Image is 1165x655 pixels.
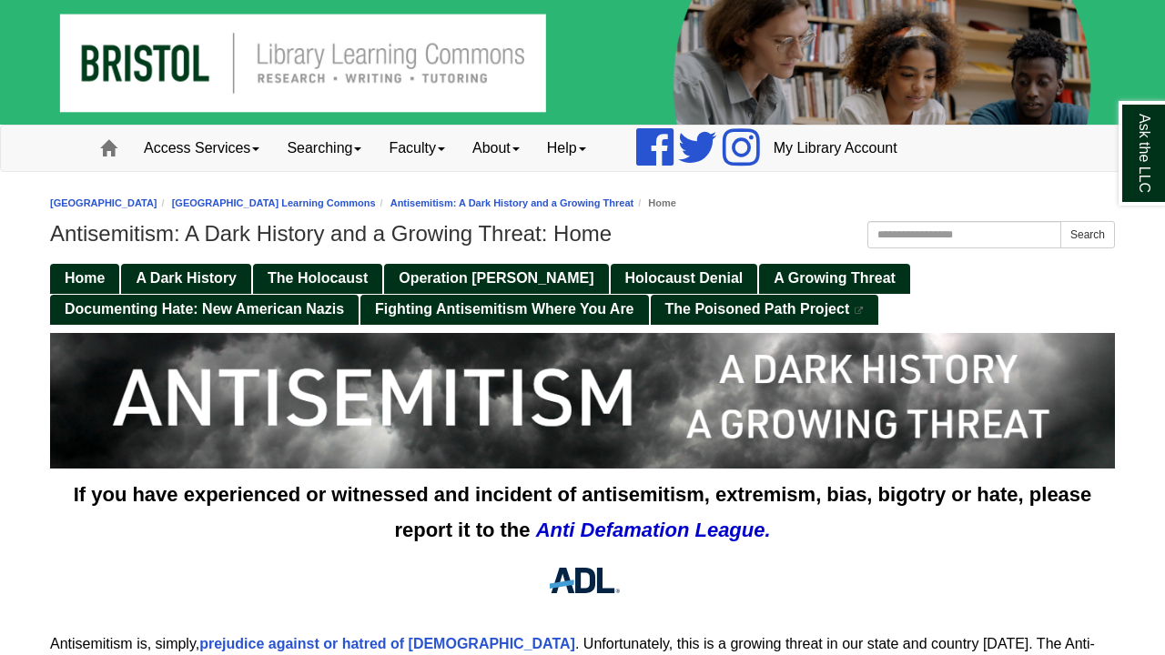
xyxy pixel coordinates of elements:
[360,295,648,325] a: Fighting Antisemitism Where You Are
[536,519,771,541] a: Anti Defamation League.
[694,519,770,541] strong: League.
[65,270,105,286] span: Home
[375,126,459,171] a: Faculty
[611,264,758,294] a: Holocaust Denial
[774,270,896,286] span: A Growing Threat
[50,295,359,325] a: Documenting Hate: New American Nazis
[65,301,344,317] span: Documenting Hate: New American Nazis
[665,301,850,317] span: The Poisoned Path Project
[136,270,237,286] span: A Dark History
[459,126,533,171] a: About
[625,270,744,286] span: Holocaust Denial
[399,270,593,286] span: Operation [PERSON_NAME]
[130,126,273,171] a: Access Services
[253,264,382,294] a: The Holocaust
[540,557,626,604] img: ADL
[172,197,376,208] a: [GEOGRAPHIC_DATA] Learning Commons
[759,264,910,294] a: A Growing Threat
[273,126,375,171] a: Searching
[50,264,119,294] a: Home
[390,197,634,208] a: Antisemitism: A Dark History and a Growing Threat
[533,126,600,171] a: Help
[121,264,251,294] a: A Dark History
[854,307,865,315] i: This link opens in a new window
[268,270,368,286] span: The Holocaust
[1060,221,1115,248] button: Search
[50,195,1115,212] nav: breadcrumb
[536,519,690,541] i: Anti Defamation
[651,295,879,325] a: The Poisoned Path Project
[74,483,1092,541] span: If you have experienced or witnessed and incident of antisemitism, extremism, bias, bigotry or ha...
[50,333,1115,469] img: Antisemitism, a dark history, a growing threat
[384,264,608,294] a: Operation [PERSON_NAME]
[50,262,1115,324] div: Guide Pages
[50,197,157,208] a: [GEOGRAPHIC_DATA]
[633,195,676,212] li: Home
[760,126,911,171] a: My Library Account
[375,301,633,317] span: Fighting Antisemitism Where You Are
[50,221,1115,247] h1: Antisemitism: A Dark History and a Growing Threat: Home
[199,636,575,651] a: prejudice against or hatred of [DEMOGRAPHIC_DATA]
